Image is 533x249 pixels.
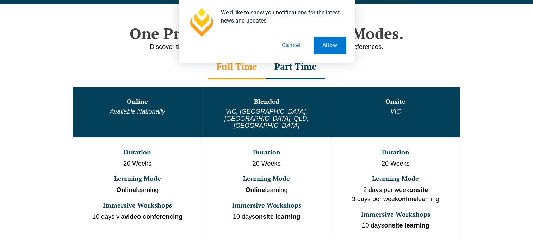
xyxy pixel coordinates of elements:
[203,149,330,156] h3: Duration
[273,37,309,54] button: Cancel
[409,186,428,193] strong: onsite
[74,186,201,195] p: learning
[116,186,136,193] strong: Online
[203,159,330,168] p: 20 Weeks
[74,149,201,156] h3: Duration
[74,212,201,222] p: 10 days via
[332,221,459,230] p: 10 days
[390,108,401,115] em: VIC
[332,175,459,182] h3: Learning Mode
[208,55,266,79] div: Full Time
[255,213,300,220] strong: onsite learning
[203,212,330,222] p: 10 days
[74,98,201,105] h3: Online
[74,159,201,168] p: 20 Weeks
[203,175,330,182] h3: Learning Mode
[74,202,201,209] h3: Immersive Workshops
[224,108,309,129] em: VIC, [GEOGRAPHIC_DATA], [GEOGRAPHIC_DATA], QLD, [GEOGRAPHIC_DATA]
[332,186,459,204] p: 2 days per week 3 days per week learning
[110,108,165,115] em: Available Nationally
[332,98,459,105] h3: Onsite
[332,149,459,156] h3: Duration
[332,159,459,168] p: 20 Weeks
[203,98,330,105] h3: Blended
[384,222,429,229] strong: onsite learning
[266,55,325,79] div: Part Time
[124,213,182,220] strong: video conferencing
[332,211,459,218] h3: Immersive Workshops
[398,196,417,203] strong: online
[74,175,201,182] h3: Learning Mode
[203,186,330,195] p: learning
[245,186,265,193] strong: Online
[215,8,346,25] div: We'd like to show you notifications for the latest news and updates.
[203,202,330,209] h3: Immersive Workshops
[187,8,215,37] img: notification icon
[314,37,346,54] button: Allow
